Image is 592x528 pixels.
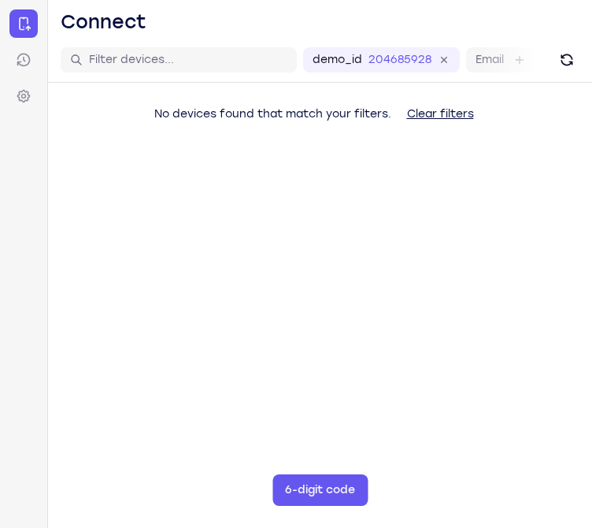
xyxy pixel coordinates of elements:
[154,107,391,121] span: No devices found that match your filters.
[554,47,579,73] button: Refresh
[475,52,504,68] label: Email
[9,82,38,110] a: Settings
[394,99,487,130] button: Clear filters
[9,46,38,74] a: Sessions
[9,9,38,38] a: Connect
[272,474,368,506] button: 6-digit code
[61,9,146,35] h1: Connect
[89,52,287,68] input: Filter devices...
[313,52,362,68] label: demo_id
